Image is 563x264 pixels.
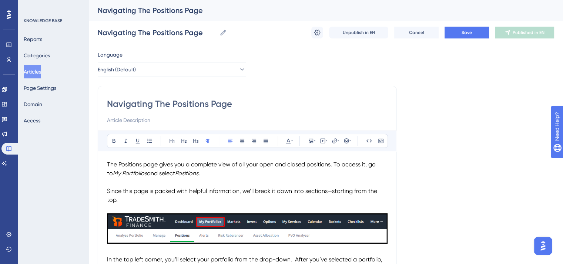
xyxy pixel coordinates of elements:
[409,30,424,35] span: Cancel
[462,30,472,35] span: Save
[495,27,554,38] button: Published in EN
[329,27,388,38] button: Unpublish in EN
[113,170,147,177] em: My Portfolios
[24,18,62,24] div: KNOWLEDGE BASE
[24,98,42,111] button: Domain
[98,62,246,77] button: English (Default)
[107,116,388,125] input: Article Description
[17,2,46,11] span: Need Help?
[107,98,388,110] input: Article Title
[175,170,200,177] em: Positions.
[532,235,554,257] iframe: UserGuiding AI Assistant Launcher
[24,114,40,127] button: Access
[147,170,175,177] span: and select
[24,49,50,62] button: Categories
[98,5,536,16] div: Navigating The Positions Page
[107,187,379,203] span: Since this page is packed with helpful information, we’ll break it down into sections—starting fr...
[98,27,217,38] input: Article Name
[343,30,375,35] span: Unpublish in EN
[24,33,42,46] button: Reports
[445,27,489,38] button: Save
[107,161,377,177] span: The Positions page gives you a complete view of all your open and closed positions. To access it,...
[513,30,544,35] span: Published in EN
[98,50,123,59] span: Language
[394,27,439,38] button: Cancel
[24,81,56,95] button: Page Settings
[98,65,136,74] span: English (Default)
[24,65,41,78] button: Articles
